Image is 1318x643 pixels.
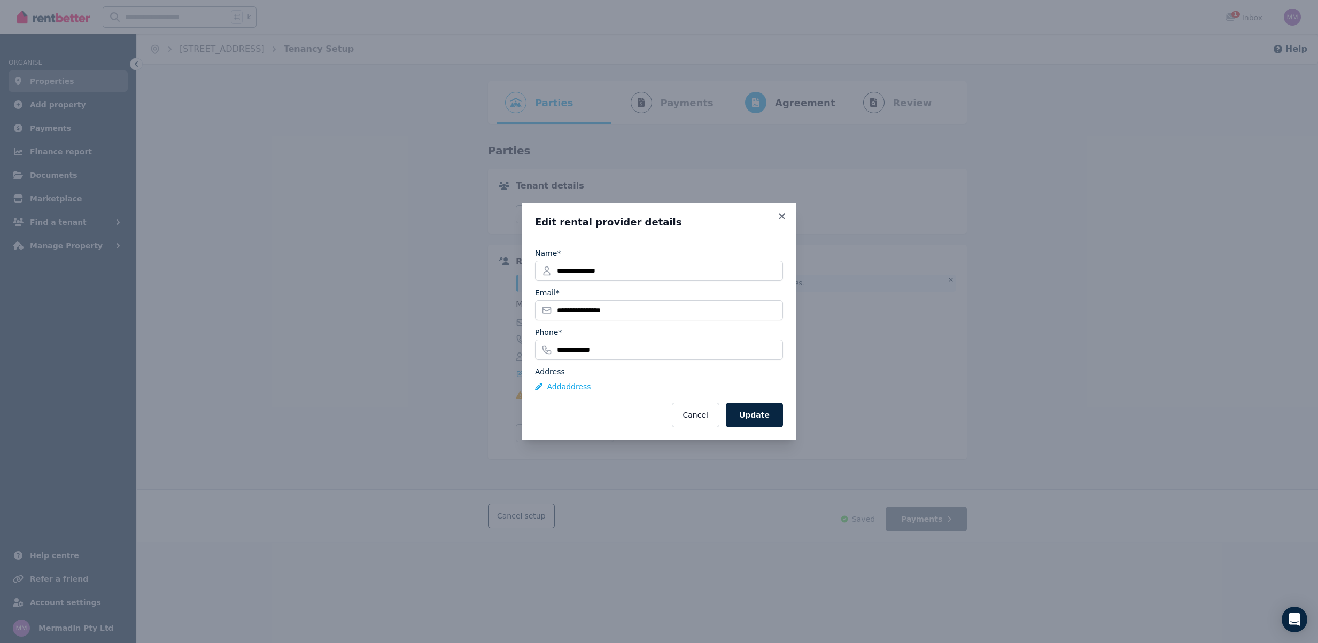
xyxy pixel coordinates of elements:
[535,248,561,258] label: Name*
[535,287,560,298] label: Email*
[535,381,591,392] button: Addaddress
[535,366,565,377] label: Address
[672,403,719,427] button: Cancel
[535,216,783,229] h3: Edit rental provider details
[1282,607,1307,632] div: Open Intercom Messenger
[726,403,783,427] button: Update
[535,327,562,338] label: Phone*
